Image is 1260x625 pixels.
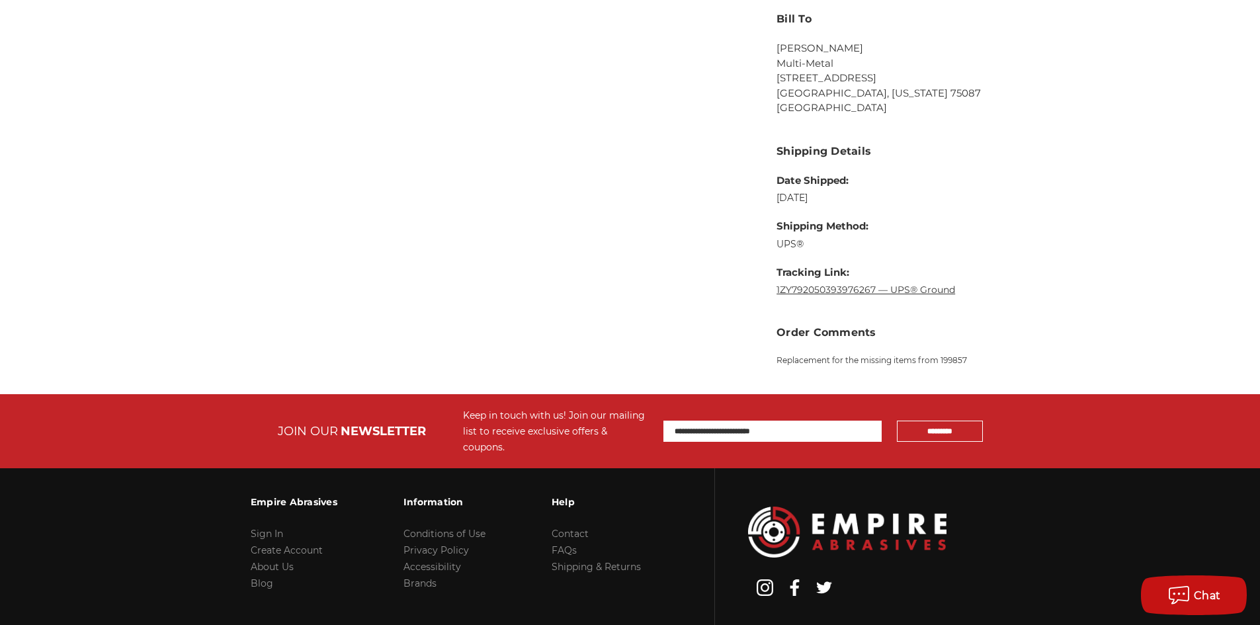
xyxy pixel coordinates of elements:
[341,424,426,438] span: NEWSLETTER
[777,265,955,280] dt: Tracking Link:
[552,528,589,540] a: Contact
[251,561,294,573] a: About Us
[777,71,1042,86] li: [STREET_ADDRESS]
[251,577,273,589] a: Blog
[251,528,283,540] a: Sign In
[463,407,650,455] div: Keep in touch with us! Join our mailing list to receive exclusive offers & coupons.
[278,424,338,438] span: JOIN OUR
[748,507,946,558] img: Empire Abrasives Logo Image
[777,325,1042,341] h3: Order Comments
[552,544,577,556] a: FAQs
[777,191,955,205] dd: [DATE]
[777,237,955,251] dd: UPS®
[403,577,437,589] a: Brands
[251,544,323,556] a: Create Account
[777,11,1042,27] h3: Bill To
[777,86,1042,101] li: [GEOGRAPHIC_DATA], [US_STATE] 75087
[777,173,955,188] dt: Date Shipped:
[777,144,1042,159] h3: Shipping Details
[403,488,485,516] h3: Information
[552,561,641,573] a: Shipping & Returns
[777,354,1042,366] p: Replacement for the missing items from 199857
[777,101,1042,116] li: [GEOGRAPHIC_DATA]
[552,488,641,516] h3: Help
[403,561,461,573] a: Accessibility
[777,41,1042,56] li: [PERSON_NAME]
[1141,575,1247,615] button: Chat
[403,528,485,540] a: Conditions of Use
[251,488,337,516] h3: Empire Abrasives
[403,544,469,556] a: Privacy Policy
[777,284,955,296] a: 1ZY792050393976267 — UPS® Ground
[777,56,1042,71] li: Multi-Metal
[777,219,955,234] dt: Shipping Method:
[1194,589,1221,602] span: Chat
